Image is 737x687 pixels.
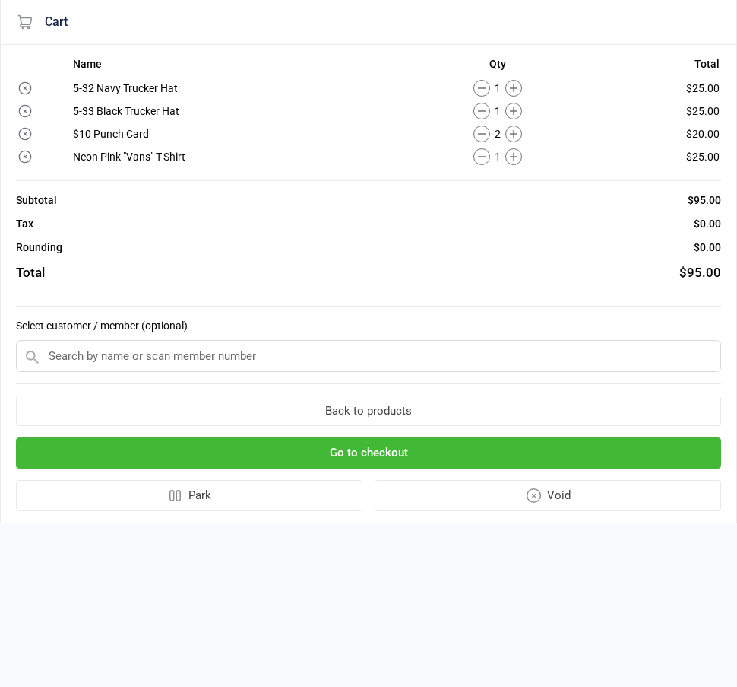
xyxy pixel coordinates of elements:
button: Back to products [16,396,721,427]
div: $95.00 [679,263,721,283]
div: Rounding [16,240,62,256]
button: Park [16,480,362,511]
div: 1 [396,103,599,119]
td: $25.00 [602,100,720,122]
div: 1 [396,148,599,165]
td: 5-32 Navy Trucker Hat [73,78,395,99]
th: Total [602,58,720,76]
td: $25.00 [602,78,720,99]
div: 1 [396,80,599,97]
div: Subtotal [16,192,57,208]
button: Go to checkout [16,437,721,469]
input: Search by name or scan member number [16,340,721,372]
th: Name [73,58,395,76]
td: $20.00 [602,123,720,145]
td: $10 Punch Card [73,123,395,145]
div: $95.00 [688,192,721,208]
div: Total [16,263,45,283]
div: $0.00 [694,240,721,256]
div: Tax [16,216,33,232]
label: Select customer / member (optional) [16,318,721,334]
div: 2 [396,126,599,142]
td: Neon Pink "Vans" T-Shirt [73,146,395,167]
div: $0.00 [694,216,721,232]
button: Void [375,480,722,511]
td: $25.00 [602,146,720,167]
th: Qty [396,58,599,76]
td: 5-33 Black Trucker Hat [73,100,395,122]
